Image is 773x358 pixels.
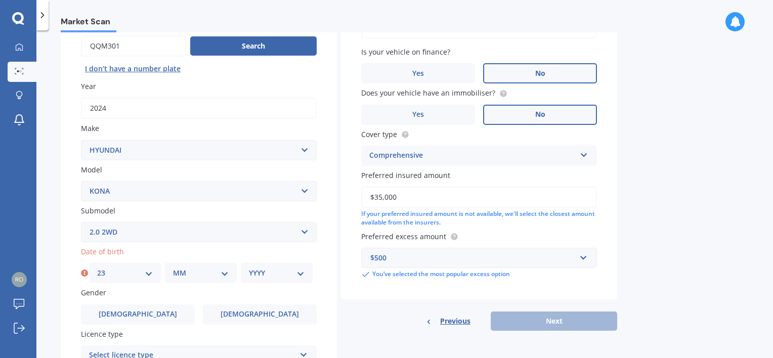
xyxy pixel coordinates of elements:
span: Submodel [81,206,115,215]
span: Previous [440,314,470,329]
button: Search [190,36,317,56]
span: Is your vehicle on finance? [361,47,450,57]
div: If your preferred insured amount is not available, we'll select the closest amount available from... [361,210,597,227]
span: Make [81,124,99,133]
span: Preferred excess amount [361,232,446,241]
span: Date of birth [81,247,124,256]
span: No [535,110,545,119]
span: Gender [81,288,106,298]
span: Model [81,165,102,174]
input: Enter plate number [81,35,186,57]
img: fbaffe2e8e37d214e392f96bc74c0561 [12,272,27,287]
span: Year [81,81,96,91]
input: YYYY [81,98,317,119]
div: Comprehensive [369,150,576,162]
span: Market Scan [61,17,116,30]
span: Cover type [361,129,397,139]
span: [DEMOGRAPHIC_DATA] [99,310,177,319]
span: Does your vehicle have an immobiliser? [361,88,495,98]
div: You’ve selected the most popular excess option [361,270,597,279]
span: No [535,69,545,78]
div: $500 [370,252,576,263]
span: Yes [412,110,424,119]
span: [DEMOGRAPHIC_DATA] [221,310,299,319]
button: I don’t have a number plate [81,61,185,77]
span: Licence type [81,329,123,339]
span: Preferred insured amount [361,170,450,180]
input: Enter amount [361,187,597,208]
span: Yes [412,69,424,78]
